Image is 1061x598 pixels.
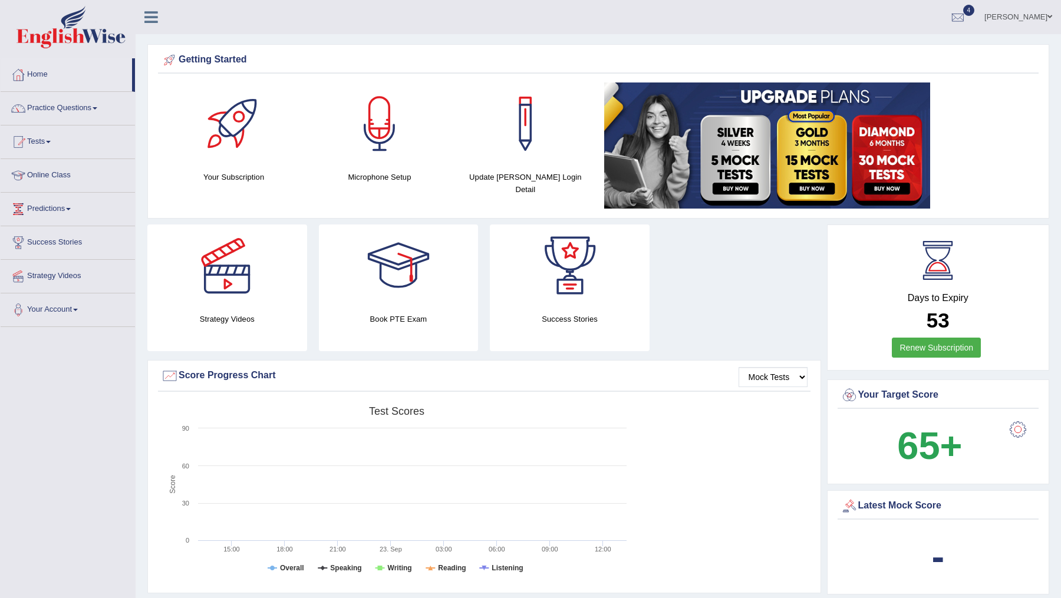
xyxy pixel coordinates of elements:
a: Success Stories [1,226,135,256]
tspan: Speaking [330,564,361,572]
b: 53 [927,309,950,332]
div: Getting Started [161,51,1036,69]
div: Your Target Score [841,386,1036,404]
text: 0 [186,537,189,544]
text: 90 [182,425,189,432]
a: Strategy Videos [1,260,135,289]
text: 60 [182,462,189,470]
div: Score Progress Chart [161,367,808,385]
h4: Your Subscription [167,171,301,183]
tspan: Writing [388,564,412,572]
h4: Microphone Setup [312,171,446,183]
text: 30 [182,500,189,507]
tspan: Overall [280,564,304,572]
b: 65+ [897,424,962,467]
tspan: Test scores [369,405,424,417]
text: 12:00 [595,546,611,553]
text: 15:00 [223,546,240,553]
h4: Strategy Videos [147,313,307,325]
h4: Book PTE Exam [319,313,479,325]
tspan: Score [169,475,177,494]
a: Online Class [1,159,135,189]
text: 06:00 [489,546,505,553]
text: 18:00 [276,546,293,553]
a: Renew Subscription [892,338,981,358]
a: Tests [1,125,135,155]
tspan: Reading [438,564,466,572]
img: small5.jpg [604,82,930,209]
a: Practice Questions [1,92,135,121]
h4: Update [PERSON_NAME] Login Detail [459,171,592,196]
a: Predictions [1,193,135,222]
b: - [931,535,944,578]
span: 4 [963,5,975,16]
text: 09:00 [542,546,558,553]
text: 03:00 [436,546,452,553]
tspan: 23. Sep [380,546,402,553]
text: 21:00 [329,546,346,553]
a: Your Account [1,293,135,323]
div: Latest Mock Score [841,497,1036,515]
tspan: Listening [492,564,523,572]
h4: Days to Expiry [841,293,1036,303]
a: Home [1,58,132,88]
h4: Success Stories [490,313,650,325]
